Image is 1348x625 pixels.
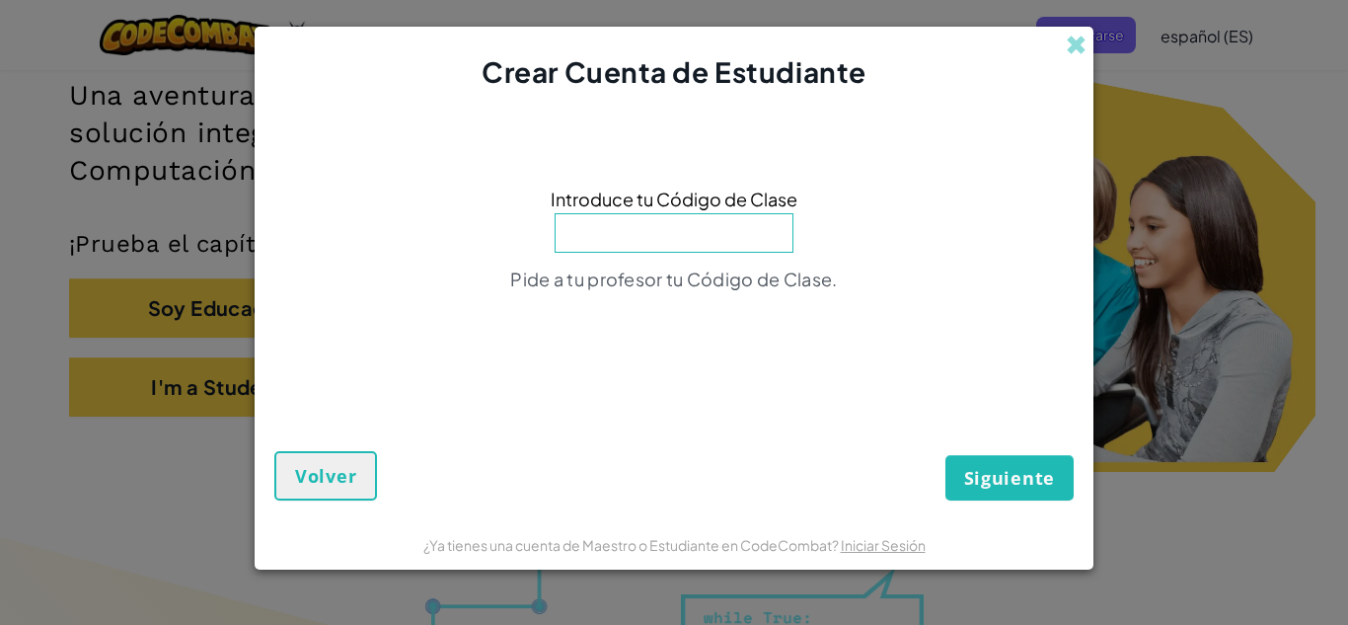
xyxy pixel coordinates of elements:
span: Volver [295,464,356,488]
button: Volver [274,451,377,501]
span: Introduce tu Código de Clase [551,185,797,213]
span: ¿Ya tienes una cuenta de Maestro o Estudiante en CodeCombat? [423,536,841,554]
button: Siguiente [945,455,1074,501]
span: Siguiente [964,466,1055,490]
span: Crear Cuenta de Estudiante [482,54,866,89]
a: Iniciar Sesión [841,536,926,554]
span: Pide a tu profesor tu Código de Clase. [510,268,837,290]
